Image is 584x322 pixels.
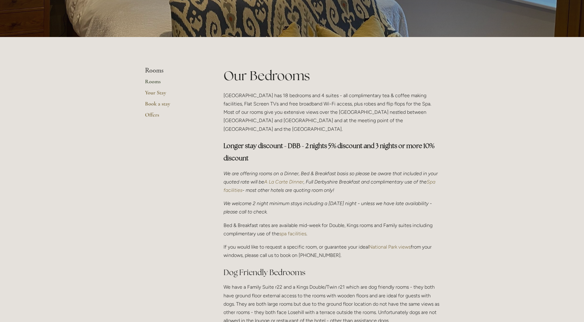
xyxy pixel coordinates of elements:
em: , Full Derbyshire Breakfast and complimentary use of the [304,179,427,185]
h1: Our Bedrooms [224,67,439,85]
li: Rooms [145,67,204,75]
em: We are offering rooms on a Dinner, Bed & Breakfast basis so please be aware that included in your... [224,171,439,185]
a: Rooms [145,78,204,89]
a: National Park views [369,244,411,250]
a: Book a stay [145,100,204,111]
strong: Longer stay discount - DBB - 2 nights 5% discount and 3 nights or more 10% discount [224,142,436,162]
h2: Dog Friendly Bedrooms [224,267,439,278]
a: spa facilities [279,231,306,237]
em: We welcome 2 night minimum stays including a [DATE] night - unless we have late availability - pl... [224,200,433,215]
a: Your Stay [145,89,204,100]
p: Bed & Breakfast rates are available mid-week for Double, Kings rooms and Family suites including ... [224,221,439,238]
a: Offers [145,111,204,122]
p: If you would like to request a specific room, or guarantee your ideal from your windows, please c... [224,243,439,259]
em: - most other hotels are quoting room only! [242,187,334,193]
p: [GEOGRAPHIC_DATA] has 18 bedrooms and 4 suites - all complimentary tea & coffee making facilities... [224,91,439,133]
a: A La Carte Dinner [264,179,304,185]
